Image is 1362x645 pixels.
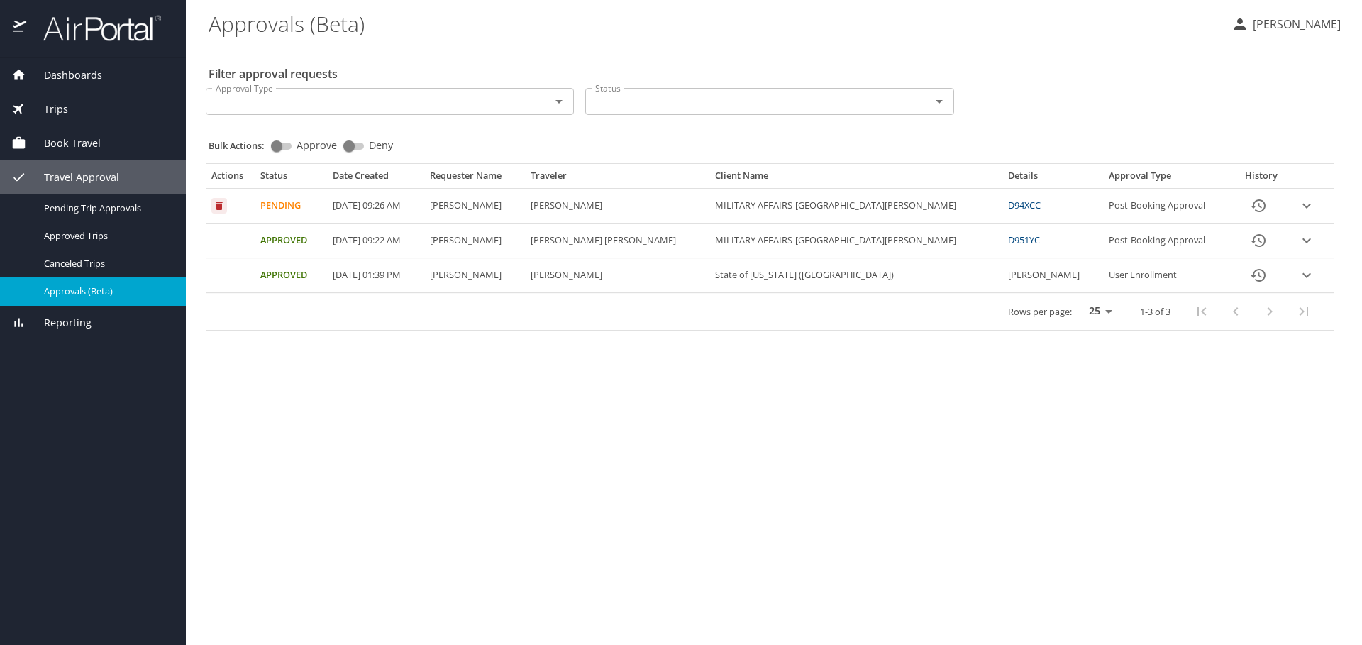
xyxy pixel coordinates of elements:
h2: Filter approval requests [209,62,338,85]
td: [PERSON_NAME] [424,258,525,293]
select: rows per page [1078,301,1117,322]
th: History [1232,170,1290,188]
td: [DATE] 01:39 PM [327,258,423,293]
td: Approved [255,258,327,293]
span: Approvals (Beta) [44,285,169,298]
th: Status [255,170,327,188]
td: MILITARY AFFAIRS-[GEOGRAPHIC_DATA][PERSON_NAME] [709,224,1002,258]
button: Cancel request [211,198,227,214]
span: Book Travel [26,136,101,151]
th: Details [1002,170,1103,188]
th: Traveler [525,170,709,188]
td: [PERSON_NAME] [PERSON_NAME] [525,224,709,258]
td: MILITARY AFFAIRS-[GEOGRAPHIC_DATA][PERSON_NAME] [709,189,1002,224]
th: Client Name [709,170,1002,188]
button: History [1241,224,1275,258]
button: expand row [1296,265,1317,286]
button: [PERSON_NAME] [1226,11,1346,37]
p: [PERSON_NAME] [1248,16,1341,33]
button: History [1241,189,1275,223]
td: State of [US_STATE] ([GEOGRAPHIC_DATA]) [709,258,1002,293]
span: Deny [369,140,393,150]
h1: Approvals (Beta) [209,1,1220,45]
button: expand row [1296,230,1317,251]
td: [PERSON_NAME] [424,224,525,258]
span: Approve [297,140,337,150]
table: Approval table [206,170,1334,331]
span: Pending Trip Approvals [44,202,169,215]
td: Post-Booking Approval [1103,189,1232,224]
span: Trips [26,101,68,117]
p: Rows per page: [1008,307,1072,316]
p: Bulk Actions: [209,139,276,152]
td: [PERSON_NAME] [424,189,525,224]
th: Approval Type [1103,170,1232,188]
button: History [1241,258,1275,292]
a: D951YC [1008,233,1040,246]
td: [DATE] 09:22 AM [327,224,423,258]
span: Travel Approval [26,170,119,185]
span: Reporting [26,315,92,331]
span: Approved Trips [44,229,169,243]
td: Pending [255,189,327,224]
th: Actions [206,170,255,188]
td: [PERSON_NAME] [525,189,709,224]
img: airportal-logo.png [28,14,161,42]
td: Post-Booking Approval [1103,224,1232,258]
td: [PERSON_NAME] [1002,258,1103,293]
span: Canceled Trips [44,257,169,270]
td: Approved [255,224,327,258]
td: User Enrollment [1103,258,1232,293]
a: D94XCC [1008,199,1041,211]
img: icon-airportal.png [13,14,28,42]
th: Requester Name [424,170,525,188]
button: Open [549,92,569,111]
th: Date Created [327,170,423,188]
span: Dashboards [26,67,102,83]
button: expand row [1296,195,1317,216]
td: [DATE] 09:26 AM [327,189,423,224]
button: Open [929,92,949,111]
p: 1-3 of 3 [1140,307,1170,316]
td: [PERSON_NAME] [525,258,709,293]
